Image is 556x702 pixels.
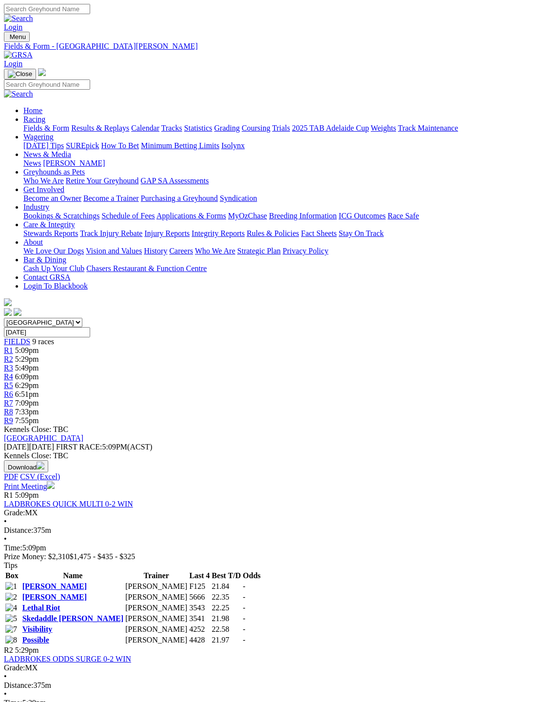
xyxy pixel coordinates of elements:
a: R5 [4,381,13,390]
a: Login [4,59,22,68]
span: Menu [10,33,26,40]
a: Print Meeting [4,482,55,490]
span: 7:33pm [15,408,39,416]
div: Bar & Dining [23,264,552,273]
td: 4252 [189,624,210,634]
td: 3543 [189,603,210,613]
td: 22.58 [211,624,242,634]
a: Calendar [131,124,159,132]
a: News & Media [23,150,71,158]
div: Get Involved [23,194,552,203]
div: About [23,247,552,255]
a: Wagering [23,133,54,141]
td: 21.98 [211,614,242,624]
a: Statistics [184,124,212,132]
a: R8 [4,408,13,416]
span: R1 [4,346,13,354]
div: Racing [23,124,552,133]
a: R2 [4,355,13,363]
img: 2 [5,593,17,602]
span: R3 [4,364,13,372]
a: Track Injury Rebate [80,229,142,237]
span: [DATE] [4,443,29,451]
span: Box [5,571,19,580]
img: 4 [5,604,17,612]
a: ICG Outcomes [339,212,385,220]
span: Kennels Close: TBC [4,425,68,433]
img: logo-grsa-white.png [38,68,46,76]
span: 6:29pm [15,381,39,390]
span: 9 races [32,337,54,346]
td: [PERSON_NAME] [125,624,188,634]
div: Kennels Close: TBC [4,451,552,460]
input: Search [4,79,90,90]
a: Schedule of Fees [101,212,154,220]
a: Skedaddle [PERSON_NAME] [22,614,124,623]
a: GAP SA Assessments [141,176,209,185]
img: twitter.svg [14,308,21,316]
span: R6 [4,390,13,398]
span: R1 [4,491,13,499]
div: MX [4,508,552,517]
a: Fields & Form - [GEOGRAPHIC_DATA][PERSON_NAME] [4,42,552,51]
img: Close [8,70,32,78]
a: [PERSON_NAME] [22,593,87,601]
a: Visibility [22,625,53,633]
span: - [243,614,245,623]
img: printer.svg [47,481,55,489]
a: Lethal Riot [22,604,60,612]
a: Industry [23,203,49,211]
a: Vision and Values [86,247,142,255]
td: 22.25 [211,603,242,613]
span: Grade: [4,663,25,672]
td: 21.97 [211,635,242,645]
img: Search [4,14,33,23]
span: [DATE] [4,443,54,451]
td: 4428 [189,635,210,645]
a: Privacy Policy [283,247,328,255]
a: LADBROKES QUICK MULTI 0-2 WIN [4,500,133,508]
a: Contact GRSA [23,273,70,281]
a: Stewards Reports [23,229,78,237]
td: F125 [189,582,210,591]
a: Tracks [161,124,182,132]
a: LADBROKES ODDS SURGE 0-2 WIN [4,655,131,663]
a: Minimum Betting Limits [141,141,219,150]
a: Retire Your Greyhound [66,176,139,185]
div: Prize Money: $2,310 [4,552,552,561]
a: We Love Our Dogs [23,247,84,255]
div: MX [4,663,552,672]
a: Cash Up Your Club [23,264,84,273]
a: Home [23,106,42,115]
th: Odds [242,571,261,581]
span: - [243,582,245,590]
button: Toggle navigation [4,32,30,42]
a: News [23,159,41,167]
img: download.svg [37,462,44,469]
a: Track Maintenance [398,124,458,132]
a: Become an Owner [23,194,81,202]
a: Who We Are [195,247,235,255]
span: 6:51pm [15,390,39,398]
a: About [23,238,43,246]
span: • [4,672,7,681]
span: Distance: [4,526,33,534]
button: Download [4,460,48,472]
span: - [243,593,245,601]
span: 7:55pm [15,416,39,425]
a: [DATE] Tips [23,141,64,150]
a: [GEOGRAPHIC_DATA] [4,434,83,442]
img: 7 [5,625,17,634]
a: Fact Sheets [301,229,337,237]
span: - [243,604,245,612]
span: R4 [4,372,13,381]
div: 375m [4,681,552,690]
a: PDF [4,472,18,481]
span: - [243,625,245,633]
a: [PERSON_NAME] [22,582,87,590]
img: Search [4,90,33,98]
span: 5:49pm [15,364,39,372]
